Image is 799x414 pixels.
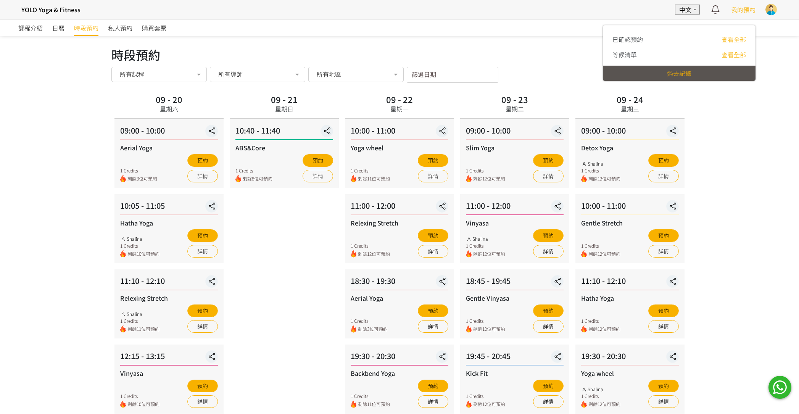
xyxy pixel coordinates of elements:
[18,19,43,36] a: 課程介紹
[473,175,505,182] span: 剩餘12位可預約
[466,242,505,249] div: 1 Credits
[418,170,448,182] a: 詳情
[648,304,679,317] button: 預約
[120,235,159,242] div: Shalina
[127,250,159,258] span: 剩餘10位可預約
[581,350,679,366] div: 19:30 - 20:30
[303,154,333,167] button: 預約
[351,218,448,227] div: Relexing Stretch
[418,395,448,408] a: 詳情
[120,167,157,174] div: 1 Credits
[533,320,564,333] a: 詳情
[588,175,620,182] span: 剩餘12位可預約
[358,325,388,333] span: 剩餘3位可預約
[617,95,643,103] div: 09 - 24
[111,45,688,64] div: 時段預約
[120,401,126,408] img: fire.png
[235,143,333,152] div: ABS&Core
[466,325,472,333] img: fire.png
[581,275,679,290] div: 11:10 - 12:10
[187,320,218,333] a: 詳情
[108,19,132,36] a: 私人預約
[351,275,448,290] div: 18:30 - 19:30
[52,23,64,32] span: 日曆
[473,250,505,258] span: 剩餘12位可預約
[351,167,390,174] div: 1 Credits
[533,154,564,167] button: 預約
[418,245,448,258] a: 詳情
[351,350,448,366] div: 19:30 - 20:30
[127,175,157,182] span: 剩餘3位可預約
[127,325,159,333] span: 剩餘11位可預約
[418,229,448,242] button: 預約
[533,245,564,258] a: 詳情
[358,175,390,182] span: 剩餘11位可預約
[466,350,564,366] div: 19:45 - 20:45
[418,304,448,317] button: 預約
[108,23,132,32] span: 私人預約
[120,143,218,152] div: Aerial Yoga
[235,125,333,140] div: 10:40 - 11:40
[648,154,679,167] button: 預約
[187,170,218,182] a: 詳情
[18,23,43,32] span: 課程介紹
[506,104,524,113] div: 星期二
[351,393,390,400] div: 1 Credits
[120,325,126,333] img: fire.png
[581,218,679,227] div: Gentle Stretch
[533,229,564,242] button: 預約
[120,70,144,78] span: 所有課程
[142,19,166,36] a: 購買套票
[243,175,272,182] span: 剩餘8位可預約
[466,369,564,378] div: Kick Fit
[581,317,620,324] div: 1 Credits
[21,5,81,14] h4: YOLO Yoga & Fitness
[581,175,587,182] img: fire.png
[466,317,505,324] div: 1 Credits
[581,125,679,140] div: 09:00 - 10:00
[588,250,620,258] span: 剩餘12位可預約
[466,143,564,152] div: Slim Yoga
[127,401,159,408] span: 剩餘10位可預約
[648,229,679,242] button: 預約
[120,242,159,249] div: 1 Credits
[418,154,448,167] button: 預約
[466,293,564,303] div: Gentle Vinyasa
[466,125,564,140] div: 09:00 - 10:00
[187,229,218,242] button: 預約
[466,175,472,182] img: fire.png
[52,19,64,36] a: 日曆
[351,143,448,152] div: Yoga wheel
[187,154,218,167] button: 預約
[407,67,498,83] input: 篩選日期
[581,293,679,303] div: Hatha Yoga
[187,304,218,317] button: 預約
[418,380,448,392] button: 預約
[218,70,243,78] span: 所有導師
[418,320,448,333] a: 詳情
[351,242,390,249] div: 1 Credits
[466,218,564,227] div: Vinyasa
[18,2,81,17] a: YOLO Yoga & Fitness
[667,69,691,78] a: 過去記錄
[731,5,756,14] a: 我的預約
[120,125,218,140] div: 09:00 - 10:00
[120,250,126,258] img: fire.png
[351,125,448,140] div: 10:00 - 11:00
[473,325,505,333] span: 剩餘12位可預約
[351,293,448,303] div: Aerial Yoga
[533,395,564,408] a: 詳情
[275,104,293,113] div: 星期日
[351,325,356,333] img: fire.png
[612,50,637,59] span: 等候清單
[581,167,620,174] div: 1 Credits
[466,275,564,290] div: 18:45 - 19:45
[74,23,98,32] span: 時段預約
[142,23,166,32] span: 購買套票
[74,19,98,36] a: 時段預約
[160,104,178,113] div: 星期六
[722,50,746,59] a: 查看全部
[120,317,159,324] div: 1 Credits
[317,70,341,78] span: 所有地區
[120,311,159,317] div: Shalina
